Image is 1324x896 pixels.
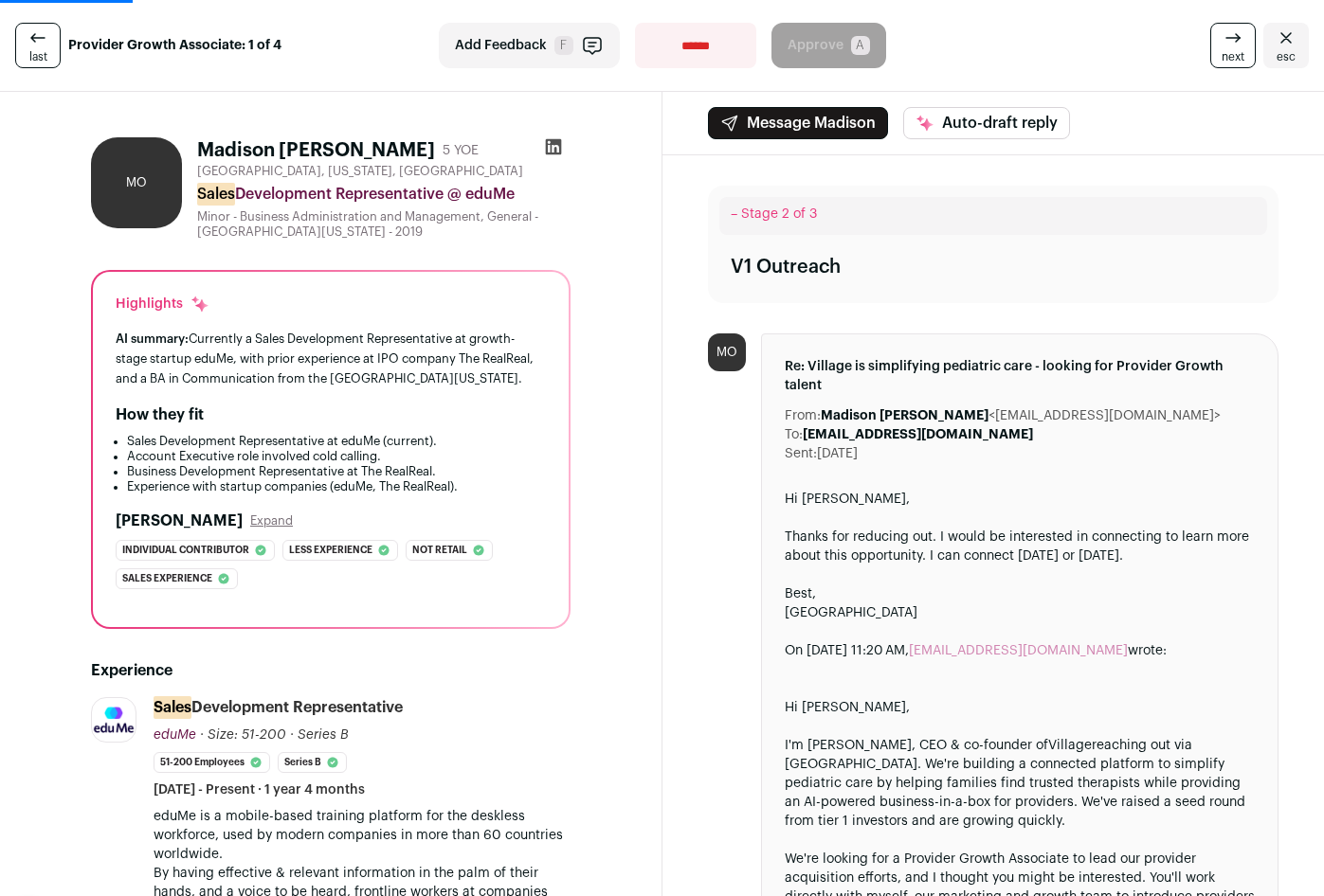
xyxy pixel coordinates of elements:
[154,728,196,742] span: eduMe
[1222,49,1244,64] span: next
[731,254,841,280] div: V1 Outreach
[29,49,47,64] span: last
[785,490,1256,509] div: Hi [PERSON_NAME],
[708,333,746,371] div: MO
[154,780,365,799] span: [DATE] - Present · 1 year 4 months
[785,584,1256,603] div: Best,
[116,510,243,532] h2: [PERSON_NAME]
[821,406,1221,425] dd: <[EMAIL_ADDRESS][DOMAIN_NAME]>
[154,696,191,719] mark: Sales
[803,428,1033,441] b: [EMAIL_ADDRESS][DOMAIN_NAME]
[154,752,270,773] li: 51-200 employees
[289,541,372,560] span: Less experience
[785,528,1256,565] div: Thanks for reducing out. I would be interested in connecting to learn more about this opportunity...
[290,726,294,744] span: ·
[127,479,546,494] li: Experience with startup companies (eduMe, The RealReal).
[197,183,235,206] mark: Sales
[92,698,136,742] img: c2e78876710f940b0f9bbd9365712aecd06baf3489d323937a7431364a340432.png
[785,698,1256,717] div: Hi [PERSON_NAME],
[785,444,817,463] dt: Sent:
[116,329,546,388] div: Currently a Sales Development Representative at growth-stage startup eduMe, with prior experience...
[154,697,403,718] div: Development Representative
[250,513,293,529] button: Expand
[298,728,349,742] span: Series B
[443,141,479,160] div: 5 YOE
[785,406,821,425] dt: From:
[127,434,546,449] li: Sales Development Representative at eduMe (current).
[127,464,546,479] li: Business Development Representative at The RealReal.
[412,541,467,560] span: Not retail
[1277,49,1296,64] span: esc
[154,807,571,864] p: eduMe is a mobile-based training platform for the deskless workforce, used by modern companies in...
[455,36,547,55] span: Add Feedback
[116,403,204,426] h2: How they fit
[1048,739,1092,752] a: Village
[785,603,1256,622] div: [GEOGRAPHIC_DATA]
[197,137,435,164] h1: Madison [PERSON_NAME]
[278,752,347,773] li: Series B
[1263,23,1309,68] a: Close
[116,295,209,314] div: Highlights
[909,644,1128,657] a: [EMAIL_ADDRESS][DOMAIN_NAME]
[127,449,546,464] li: Account Executive role involved cold calling.
[15,23,61,68] a: last
[197,209,571,240] div: Minor - Business Administration and Management, General - [GEOGRAPHIC_DATA][US_STATE] - 2019
[741,207,817,221] span: Stage 2 of 3
[122,541,249,560] span: Individual contributor
[785,736,1256,831] div: I'm [PERSON_NAME], CEO & co-founder of reaching out via [GEOGRAPHIC_DATA]. We're building a conne...
[91,659,571,682] h2: Experience
[1210,23,1256,68] a: next
[554,36,573,55] span: F
[200,728,286,742] span: · Size: 51-200
[122,569,212,588] span: Sales experience
[116,332,189,345] span: AI summary:
[197,183,571,206] div: Development Representative @ eduMe
[785,641,1256,679] blockquote: On [DATE] 11:20 AM, wrote:
[197,164,523,179] span: [GEOGRAPHIC_DATA], [US_STATE], [GEOGRAPHIC_DATA]
[731,207,737,221] span: –
[817,444,858,463] dd: [DATE]
[821,409,988,422] b: Madison [PERSON_NAME]
[785,357,1256,395] span: Re: Village is simplifying pediatric care - looking for Provider Growth talent
[708,107,888,139] button: Message Madison
[785,425,803,444] dt: To:
[903,107,1070,139] button: Auto-draft reply
[68,36,281,55] strong: Provider Growth Associate: 1 of 4
[91,137,182,228] div: MO
[439,23,620,68] button: Add Feedback F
